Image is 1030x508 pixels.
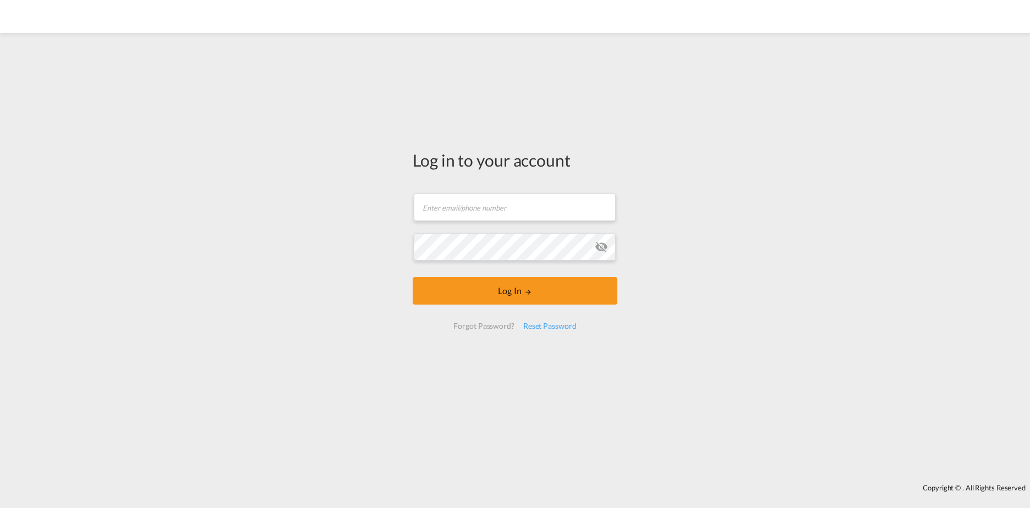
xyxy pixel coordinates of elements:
md-icon: icon-eye-off [595,240,608,253]
div: Log in to your account [413,148,617,172]
div: Forgot Password? [449,316,518,336]
div: Reset Password [519,316,581,336]
button: LOGIN [413,277,617,305]
input: Enter email/phone number [414,194,616,221]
